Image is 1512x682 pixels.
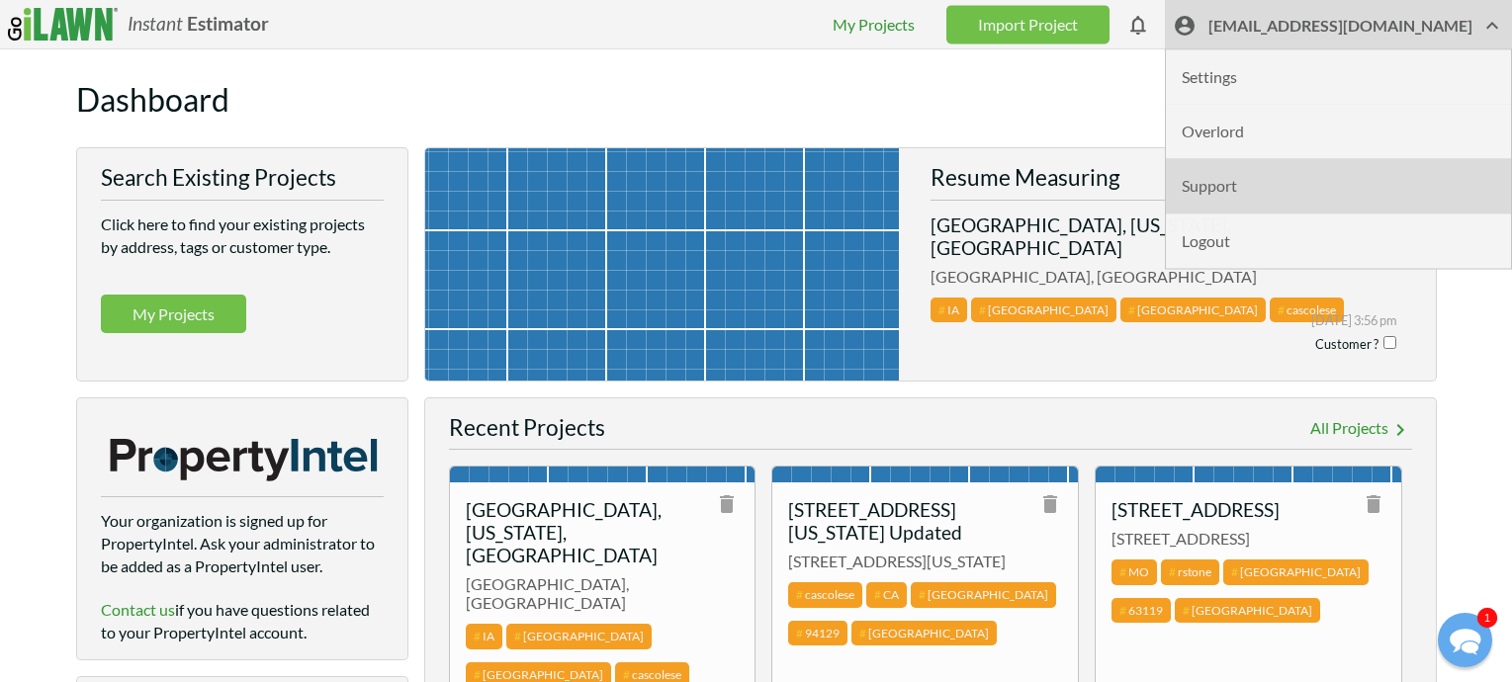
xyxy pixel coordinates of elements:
div: We'll respond as soon as we can. [29,110,392,127]
li: Overlord [1166,105,1511,159]
a: Contact Us Directly [127,537,295,568]
span: cascolese [788,582,862,607]
a: [STREET_ADDRESS][STREET_ADDRESS]MOrstone[GEOGRAPHIC_DATA]63119[GEOGRAPHIC_DATA] [1096,467,1401,655]
i:  [1173,15,1197,39]
span: CA [866,582,907,607]
p: Let us know if you have any questions! 😊 [65,400,384,419]
span: [STREET_ADDRESS] [1112,529,1385,548]
a: Import Project [946,5,1110,43]
h3: [STREET_ADDRESS] [1112,498,1314,521]
a: My Projects [833,15,915,34]
p: Your organization is signed up for PropertyIntel. Ask your administrator to be added as a Propert... [101,509,384,578]
div: 11:19 AM [335,382,384,396]
li: Logout [1166,213,1511,268]
span: cascolese [1270,298,1344,322]
span: All Projects [1310,418,1388,437]
span: 63119 [1112,598,1171,623]
span: Customer ? [1315,336,1396,352]
i: delete [1362,492,1385,516]
span: IA [931,298,967,322]
a: All Projects [1310,418,1412,442]
div: GIS Dynamics [90,380,335,398]
span: [GEOGRAPHIC_DATA] [911,582,1056,607]
input: Search our FAQ [40,246,379,283]
a: [STREET_ADDRESS][US_STATE] Updated[STREET_ADDRESS][US_STATE]cascoleseCA[GEOGRAPHIC_DATA]94129[GEO... [772,467,1078,678]
span: [DATE] 3:56 pm [1311,311,1397,330]
img: Chris Ascolese [206,47,257,99]
span: 1 [1477,608,1497,628]
span: [GEOGRAPHIC_DATA], [GEOGRAPHIC_DATA] [931,267,1436,286]
h1: Dashboard [76,81,1437,128]
div: Chat widget toggle [1438,613,1492,667]
iframe: Drift Chat Widget [1132,540,1488,658]
span: MO [1112,559,1157,584]
div: Recent Conversations [40,343,379,362]
img: Josh [164,47,216,99]
span: [GEOGRAPHIC_DATA] [971,298,1116,322]
button: Search our FAQ [353,249,379,259]
img: logo_property_intel-2.svg [101,430,384,497]
h2: Resume Measuring [931,164,1412,200]
i: Instant [128,12,183,35]
h3: [GEOGRAPHIC_DATA], [US_STATE], [GEOGRAPHIC_DATA] [931,213,1365,259]
span: IA [466,624,502,648]
b: Estimator [187,12,269,35]
h3: [STREET_ADDRESS][US_STATE] Updated [788,498,991,544]
h2: Search Existing Projects [101,164,384,200]
i: delete [715,492,739,516]
div: Find the answers you need [40,217,379,236]
span: [EMAIL_ADDRESS][DOMAIN_NAME] [1208,15,1504,45]
i:  [1388,418,1412,442]
div: Contact Us [49,15,371,34]
li: Settings [1166,50,1511,105]
i: delete [1038,492,1062,516]
h3: [GEOGRAPHIC_DATA], [US_STATE], [GEOGRAPHIC_DATA] [466,498,668,566]
p: Click here to find your existing projects by address, tags or customer type. [101,213,384,258]
img: logo_ilawn-fc6f26f1d8ad70084f1b6503d5cbc38ca19f1e498b32431160afa0085547e742.svg [8,8,118,41]
span: [GEOGRAPHIC_DATA] [506,624,652,648]
span: [GEOGRAPHIC_DATA] [1120,298,1266,322]
li: Support [1166,159,1511,213]
a: [GEOGRAPHIC_DATA], [US_STATE], [GEOGRAPHIC_DATA][GEOGRAPHIC_DATA], [GEOGRAPHIC_DATA]IA[GEOGRAPHIC... [425,198,1436,370]
span: [GEOGRAPHIC_DATA], [GEOGRAPHIC_DATA] [466,574,740,612]
h2: Recent Projects [449,414,1412,450]
a: Contact us [101,600,175,619]
span: [GEOGRAPHIC_DATA] [851,621,997,645]
span: [STREET_ADDRESS][US_STATE] [788,552,1062,570]
span: if you have questions related to your PropertyIntel account. [101,600,370,641]
img: 37d5631ad64fcd51743f3ddb18d8c1d7 [65,379,85,398]
a: My Projects [101,295,246,333]
span: 94129 [788,621,847,645]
